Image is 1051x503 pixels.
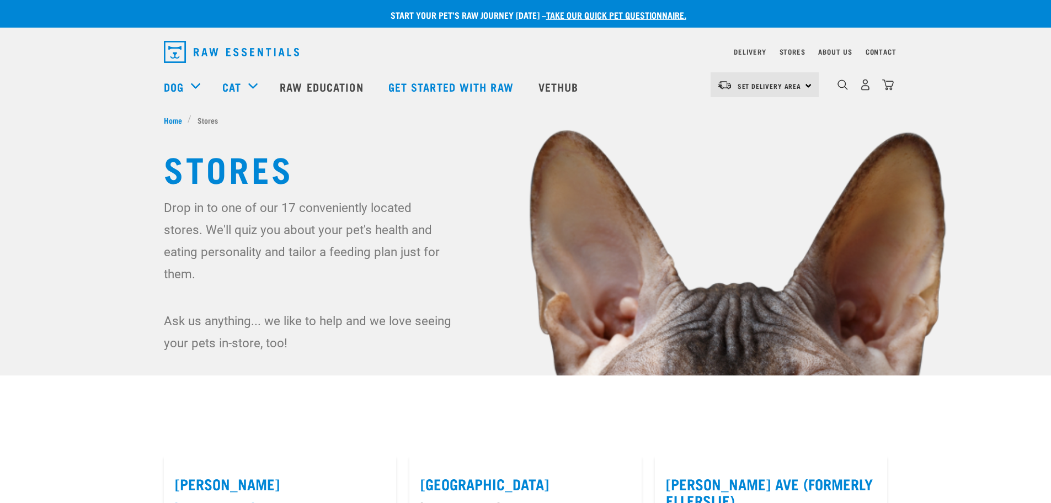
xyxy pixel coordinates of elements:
[164,114,888,126] nav: breadcrumbs
[882,79,894,91] img: home-icon@2x.png
[860,79,871,91] img: user.png
[738,84,802,88] span: Set Delivery Area
[837,80,848,90] img: home-icon-1@2x.png
[164,78,184,95] a: Dog
[164,41,299,63] img: Raw Essentials Logo
[222,78,241,95] a: Cat
[717,80,732,90] img: van-moving.png
[377,65,527,109] a: Get started with Raw
[818,50,852,54] a: About Us
[269,65,377,109] a: Raw Education
[164,114,182,126] span: Home
[546,12,686,17] a: take our quick pet questionnaire.
[164,197,454,285] p: Drop in to one of our 17 conveniently located stores. We'll quiz you about your pet's health and ...
[780,50,805,54] a: Stores
[527,65,593,109] a: Vethub
[866,50,897,54] a: Contact
[175,475,385,493] label: [PERSON_NAME]
[420,475,631,493] label: [GEOGRAPHIC_DATA]
[164,310,454,354] p: Ask us anything... we like to help and we love seeing your pets in-store, too!
[164,114,188,126] a: Home
[164,148,888,188] h1: Stores
[155,36,897,67] nav: dropdown navigation
[734,50,766,54] a: Delivery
